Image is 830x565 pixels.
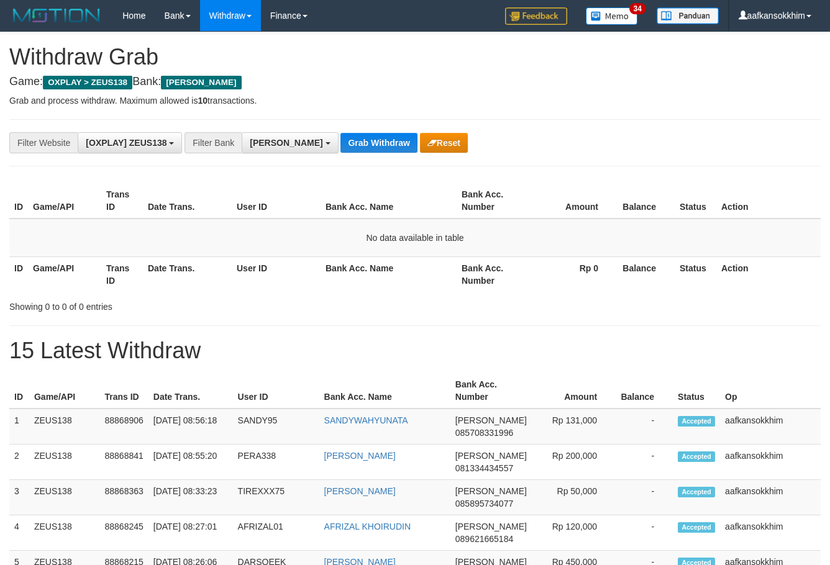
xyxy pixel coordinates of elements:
[532,445,616,480] td: Rp 200,000
[616,515,673,551] td: -
[233,515,319,551] td: AFRIZAL01
[673,373,720,409] th: Status
[505,7,567,25] img: Feedback.jpg
[161,76,241,89] span: [PERSON_NAME]
[678,522,715,533] span: Accepted
[185,132,242,153] div: Filter Bank
[321,183,457,219] th: Bank Acc. Name
[675,256,716,292] th: Status
[629,3,646,14] span: 34
[457,256,530,292] th: Bank Acc. Number
[617,256,675,292] th: Balance
[420,133,468,153] button: Reset
[233,445,319,480] td: PERA338
[86,138,166,148] span: [OXPLAY] ZEUS138
[678,451,715,462] span: Accepted
[29,373,100,409] th: Game/API
[29,409,100,445] td: ZEUS138
[532,373,616,409] th: Amount
[9,256,28,292] th: ID
[532,409,616,445] td: Rp 131,000
[99,373,148,409] th: Trans ID
[99,515,148,551] td: 88868245
[616,445,673,480] td: -
[232,183,321,219] th: User ID
[9,45,821,70] h1: Withdraw Grab
[250,138,322,148] span: [PERSON_NAME]
[455,534,513,544] span: Copy 089621665184 to clipboard
[530,183,617,219] th: Amount
[9,296,337,313] div: Showing 0 to 0 of 0 entries
[9,445,29,480] td: 2
[720,515,821,551] td: aafkansokkhim
[99,445,148,480] td: 88868841
[233,373,319,409] th: User ID
[720,445,821,480] td: aafkansokkhim
[657,7,719,24] img: panduan.png
[324,415,408,425] a: SANDYWAHYUNATA
[450,373,532,409] th: Bank Acc. Number
[720,409,821,445] td: aafkansokkhim
[324,451,396,461] a: [PERSON_NAME]
[143,183,232,219] th: Date Trans.
[455,428,513,438] span: Copy 085708331996 to clipboard
[530,256,617,292] th: Rp 0
[148,515,233,551] td: [DATE] 08:27:01
[28,256,101,292] th: Game/API
[9,76,821,88] h4: Game: Bank:
[319,373,450,409] th: Bank Acc. Name
[99,480,148,515] td: 88868363
[324,522,411,531] a: AFRIZAL KHOIRUDIN
[532,480,616,515] td: Rp 50,000
[9,338,821,363] h1: 15 Latest Withdraw
[9,6,104,25] img: MOTION_logo.png
[678,416,715,427] span: Accepted
[29,445,100,480] td: ZEUS138
[716,256,821,292] th: Action
[99,409,148,445] td: 88868906
[616,480,673,515] td: -
[233,409,319,445] td: SANDY95
[675,183,716,219] th: Status
[198,96,207,106] strong: 10
[9,94,821,107] p: Grab and process withdraw. Maximum allowed is transactions.
[143,256,232,292] th: Date Trans.
[9,183,28,219] th: ID
[9,515,29,551] td: 4
[716,183,821,219] th: Action
[720,373,821,409] th: Op
[455,499,513,508] span: Copy 085895734077 to clipboard
[616,409,673,445] td: -
[586,7,638,25] img: Button%20Memo.svg
[455,463,513,473] span: Copy 081334434557 to clipboard
[78,132,182,153] button: [OXPLAY] ZEUS138
[9,409,29,445] td: 1
[233,480,319,515] td: TIREXXX75
[29,515,100,551] td: ZEUS138
[9,480,29,515] td: 3
[321,256,457,292] th: Bank Acc. Name
[457,183,530,219] th: Bank Acc. Number
[148,373,233,409] th: Date Trans.
[148,409,233,445] td: [DATE] 08:56:18
[455,486,527,496] span: [PERSON_NAME]
[616,373,673,409] th: Balance
[148,445,233,480] td: [DATE] 08:55:20
[678,487,715,497] span: Accepted
[242,132,338,153] button: [PERSON_NAME]
[532,515,616,551] td: Rp 120,000
[9,132,78,153] div: Filter Website
[455,522,527,531] span: [PERSON_NAME]
[232,256,321,292] th: User ID
[9,219,821,257] td: No data available in table
[455,415,527,425] span: [PERSON_NAME]
[617,183,675,219] th: Balance
[9,373,29,409] th: ID
[720,480,821,515] td: aafkansokkhim
[43,76,132,89] span: OXPLAY > ZEUS138
[29,480,100,515] td: ZEUS138
[148,480,233,515] td: [DATE] 08:33:23
[455,451,527,461] span: [PERSON_NAME]
[340,133,417,153] button: Grab Withdraw
[28,183,101,219] th: Game/API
